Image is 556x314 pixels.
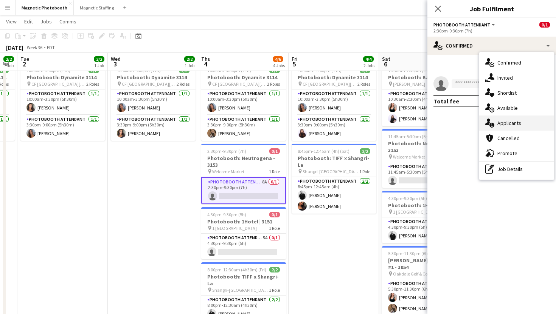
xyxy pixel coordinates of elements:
span: 2 Roles [177,81,189,87]
app-card-role: Photobooth Attendant1/14:30pm-9:30pm (5h)[PERSON_NAME] [382,217,467,243]
div: Confirmed [427,37,556,55]
h3: Photobooth: 1Hotel | 3151 [201,218,286,225]
h3: Photobooth: Dynamite 3114 [20,74,105,81]
span: 0/1 [539,22,550,28]
app-card-role: Photobooth Attendant1/110:00am-3:30pm (5h30m)[PERSON_NAME] [201,89,286,115]
div: Shortlist [479,85,554,100]
button: Magnetic Photobooth [16,0,74,15]
div: EDT [47,45,55,50]
app-job-card: 11:45am-5:30pm (5h45m)0/1Photobooth: Neutrogena - 3153 Welcome Market1 RolePhotobooth Attendant2A... [382,129,467,188]
div: 1 Job [94,63,104,68]
h3: Photobooth: 1Hotel | 3151 [382,202,467,209]
span: Sat [382,55,390,62]
span: 4 [200,60,211,68]
app-card-role: Photobooth Attendant2/28:45pm-12:45am (4h)[PERSON_NAME][PERSON_NAME] [292,177,376,214]
a: View [3,17,20,26]
h3: Photobooth: Neutrogena - 3153 [201,155,286,168]
span: 8:45pm-12:45am (4h) (Sat) [298,148,349,154]
span: Thu [201,55,211,62]
h3: Photobooth: Baptism 3090 [382,74,467,81]
span: 1 Role [269,169,280,174]
div: Confirmed [479,55,554,70]
button: Magnetic Staffing [74,0,120,15]
div: Job Details [479,162,554,177]
span: Comms [59,18,76,25]
div: 2 Jobs [363,63,375,68]
h3: Photobooth: TIFF x Shangri-La [292,155,376,168]
span: Welcome Market [212,169,244,174]
div: 4 Jobs [273,63,285,68]
app-card-role: Photobooth Attendant1/13:30pm-9:00pm (5h30m)[PERSON_NAME] [292,115,376,141]
app-job-card: 10:30am-2:30pm (4h)2/2Photobooth: Baptism 3090 [PERSON_NAME]1 RolePhotobooth Attendant2/210:30am-... [382,63,467,126]
div: 2:30pm-9:30pm (7h) [433,28,550,34]
span: Jobs [40,18,52,25]
div: [DATE] [6,44,23,51]
span: Photobooth Attendant [433,22,490,28]
span: 2 Roles [357,81,370,87]
span: 4/6 [273,56,283,62]
app-job-card: 10:00am-9:00pm (11h)2/2Photobooth: Dynamite 3114 CF [GEOGRAPHIC_DATA][PERSON_NAME]2 RolesPhotoboo... [20,63,105,141]
span: 1 Role [269,287,280,293]
app-card-role: Photobooth Attendant2/210:30am-2:30pm (4h)[PERSON_NAME][PERSON_NAME] [382,89,467,126]
div: 1 Job [185,63,194,68]
span: Shangri-[GEOGRAPHIC_DATA] [212,287,269,293]
span: Edit [24,18,33,25]
h3: Job Fulfilment [427,4,556,14]
span: CF [GEOGRAPHIC_DATA][PERSON_NAME] [303,81,357,87]
h3: Photobooth: Dynamite 3114 [292,74,376,81]
div: 10:00am-9:00pm (11h)2/2Photobooth: Dynamite 3114 CF [GEOGRAPHIC_DATA][PERSON_NAME]2 RolesPhotoboo... [201,63,286,141]
div: 8:45pm-12:45am (4h) (Sat)2/2Photobooth: TIFF x Shangri-La Shangri-[GEOGRAPHIC_DATA]1 RolePhotoboo... [292,144,376,214]
app-job-card: 4:30pm-9:30pm (5h)0/1Photobooth: 1Hotel | 3151 1 [GEOGRAPHIC_DATA]1 RolePhotobooth Attendant5A0/1... [201,207,286,259]
app-card-role: Photobooth Attendant1/13:30pm-9:00pm (5h30m)[PERSON_NAME] [20,115,105,141]
span: 2/2 [184,56,195,62]
span: 4:30pm-9:30pm (5h) [207,212,246,217]
span: 2:30pm-9:30pm (7h) [207,148,246,154]
app-job-card: 4:30pm-9:30pm (5h)1/1Photobooth: 1Hotel | 3151 1 [GEOGRAPHIC_DATA]1 RolePhotobooth Attendant1/14:... [382,191,467,243]
span: 2 Roles [267,81,280,87]
app-card-role: Photobooth Attendant1/110:00am-3:30pm (5h30m)[PERSON_NAME] [292,89,376,115]
span: 1 [GEOGRAPHIC_DATA] [393,209,438,215]
span: Tue [20,55,29,62]
span: 0/1 [269,212,280,217]
div: Total fee [433,97,459,105]
div: Invited [479,70,554,85]
a: Comms [56,17,79,26]
app-card-role: Photobooth Attendant2A0/111:45am-5:30pm (5h45m) [382,162,467,188]
span: CF [GEOGRAPHIC_DATA][PERSON_NAME] [212,81,267,87]
span: CF [GEOGRAPHIC_DATA][PERSON_NAME] [31,81,86,87]
span: CF [GEOGRAPHIC_DATA][PERSON_NAME] [122,81,177,87]
span: 1 [GEOGRAPHIC_DATA] [212,225,257,231]
span: Oakdale Golf & Country Club [393,271,447,277]
div: Available [479,100,554,115]
span: Week 36 [25,45,44,50]
h3: Photobooth: Dynamite 3114 [111,74,196,81]
a: Edit [21,17,36,26]
h3: Photobooth: TIFF x Shangri-La [201,273,286,287]
app-job-card: 10:00am-9:00pm (11h)2/2Photobooth: Dynamite 3114 CF [GEOGRAPHIC_DATA][PERSON_NAME]2 RolesPhotoboo... [292,63,376,141]
span: 2 Roles [86,81,99,87]
span: 2/2 [94,56,104,62]
span: [PERSON_NAME] [393,81,425,87]
h3: Photobooth: Neutrogena - 3153 [382,140,467,154]
span: 1 Role [359,169,370,174]
div: Promote [479,146,554,161]
span: 0/1 [269,148,280,154]
span: 4/4 [363,56,374,62]
app-card-role: Photobooth Attendant5A0/14:30pm-9:30pm (5h) [201,234,286,259]
app-card-role: Photobooth Attendant8A0/12:30pm-9:30pm (7h) [201,177,286,204]
span: 2/2 [360,148,370,154]
span: 11:45am-5:30pm (5h45m) [388,134,438,139]
app-card-role: Photobooth Attendant1/110:00am-3:30pm (5h30m)[PERSON_NAME] [20,89,105,115]
app-job-card: 10:00am-9:00pm (11h)2/2Photobooth: Dynamite 3114 CF [GEOGRAPHIC_DATA][PERSON_NAME]2 RolesPhotoboo... [111,63,196,141]
span: 1 Role [269,225,280,231]
span: 8:00pm-12:30am (4h30m) (Fri) [207,267,266,272]
span: 6 [381,60,390,68]
div: Cancelled [479,131,554,146]
span: 2 [19,60,29,68]
app-card-role: Photobooth Attendant1/110:00am-3:30pm (5h30m)[PERSON_NAME] [111,89,196,115]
